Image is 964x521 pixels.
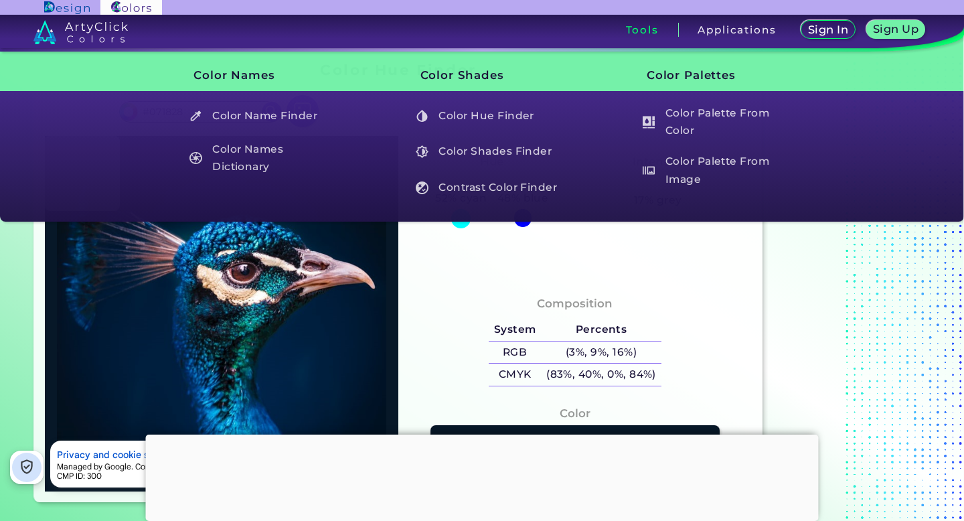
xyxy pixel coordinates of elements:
[398,59,566,92] h3: Color Shades
[635,151,793,190] a: Color Palette From Image
[636,103,792,141] h5: Color Palette From Color
[489,319,541,341] h5: System
[803,21,853,38] a: Sign In
[416,110,428,123] img: icon_color_hue_white.svg
[489,342,541,364] h5: RGB
[541,319,661,341] h5: Percents
[560,404,590,423] h4: Color
[635,103,793,141] a: Color Palette From Color
[416,181,428,194] img: icon_color_contrast_white.svg
[768,56,935,507] iframe: Advertisement
[810,25,847,35] h5: Sign In
[636,151,792,190] h5: Color Palette From Image
[541,342,661,364] h5: (3%, 9%, 16%)
[183,103,339,129] h5: Color Name Finder
[408,139,566,165] a: Color Shades Finder
[33,20,128,44] img: logo_artyclick_colors_white.svg
[410,139,566,165] h5: Color Shades Finder
[624,59,793,92] h3: Color Palettes
[541,364,661,386] h5: (83%, 40%, 0%, 84%)
[182,139,340,177] a: Color Names Dictionary
[44,1,89,14] img: ArtyClick Design logo
[643,164,655,177] img: icon_palette_from_image_white.svg
[182,103,340,129] a: Color Name Finder
[171,59,340,92] h3: Color Names
[183,139,339,177] h5: Color Names Dictionary
[537,294,613,313] h4: Composition
[189,152,202,165] img: icon_color_names_dictionary_white.svg
[146,435,819,518] iframe: Advertisement
[410,175,566,200] h5: Contrast Color Finder
[416,145,428,158] img: icon_color_shades_white.svg
[410,103,566,129] h5: Color Hue Finder
[875,24,916,34] h5: Sign Up
[869,21,922,38] a: Sign Up
[489,364,541,386] h5: CMYK
[698,25,776,35] h3: Applications
[626,25,659,35] h3: Tools
[189,110,202,123] img: icon_color_name_finder_white.svg
[408,103,566,129] a: Color Hue Finder
[52,143,392,485] img: img_pavlin.jpg
[408,175,566,200] a: Contrast Color Finder
[643,116,655,129] img: icon_col_pal_col_white.svg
